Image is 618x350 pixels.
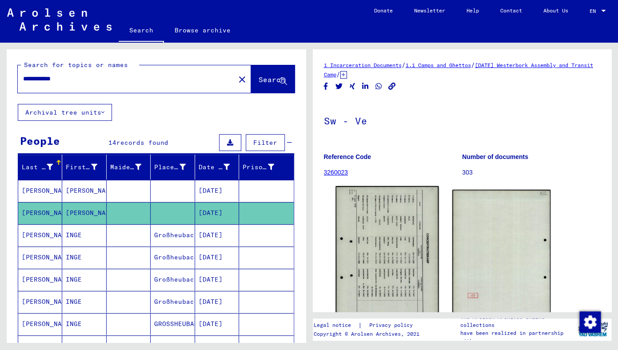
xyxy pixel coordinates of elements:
[151,291,195,313] mat-cell: Großheubach
[195,224,239,246] mat-cell: [DATE]
[151,313,195,335] mat-cell: GROSSHEUBACH
[199,163,230,172] div: Date of Birth
[62,180,106,202] mat-cell: [PERSON_NAME]
[18,155,62,179] mat-header-cell: Last Name
[22,160,64,174] div: Last Name
[151,247,195,268] mat-cell: Großheubach
[18,202,62,224] mat-cell: [PERSON_NAME]
[314,321,423,330] div: |
[62,155,106,179] mat-header-cell: First Name
[154,160,196,174] div: Place of Birth
[24,61,128,69] mat-label: Search for topics or names
[62,247,106,268] mat-cell: INGE
[195,202,239,224] mat-cell: [DATE]
[402,61,406,69] span: /
[462,153,528,160] b: Number of documents
[151,269,195,290] mat-cell: Großheubach
[18,313,62,335] mat-cell: [PERSON_NAME]
[199,160,241,174] div: Date of Birth
[374,81,383,92] button: Share on WhatsApp
[324,169,348,176] a: 3260023
[107,155,151,179] mat-header-cell: Maiden Name
[336,70,340,78] span: /
[233,70,251,88] button: Clear
[116,139,168,147] span: records found
[460,329,574,345] p: have been realized in partnership with
[321,81,331,92] button: Share on Facebook
[324,153,371,160] b: Reference Code
[324,62,402,68] a: 1 Incarceration Documents
[195,313,239,335] mat-cell: [DATE]
[18,291,62,313] mat-cell: [PERSON_NAME]
[7,8,112,31] img: Arolsen_neg.svg
[576,318,610,340] img: yv_logo.png
[18,180,62,202] mat-cell: [PERSON_NAME]
[62,269,106,290] mat-cell: INGE
[324,100,601,139] h1: Sw - Ve
[460,313,574,329] p: The Arolsen Archives online collections
[22,163,53,172] div: Last Name
[452,190,550,328] img: 002.jpg
[195,180,239,202] mat-cell: [DATE]
[110,160,152,174] div: Maiden Name
[195,269,239,290] mat-cell: [DATE]
[164,20,241,41] a: Browse archive
[406,62,471,68] a: 1.1 Camps and Ghettos
[195,155,239,179] mat-header-cell: Date of Birth
[362,321,423,330] a: Privacy policy
[243,163,274,172] div: Prisoner #
[108,139,116,147] span: 14
[348,81,357,92] button: Share on Xing
[18,224,62,246] mat-cell: [PERSON_NAME]
[154,163,185,172] div: Place of Birth
[119,20,164,43] a: Search
[335,186,439,331] img: 001.jpg
[259,75,285,84] span: Search
[66,160,108,174] div: First Name
[387,81,397,92] button: Copy link
[243,160,285,174] div: Prisoner #
[195,291,239,313] mat-cell: [DATE]
[462,168,600,177] p: 303
[18,247,62,268] mat-cell: [PERSON_NAME]
[579,311,601,333] img: Change consent
[62,202,106,224] mat-cell: [PERSON_NAME]
[253,139,277,147] span: Filter
[246,134,285,151] button: Filter
[62,291,106,313] mat-cell: INGE
[151,224,195,246] mat-cell: Großheubach
[314,330,423,338] p: Copyright © Arolsen Archives, 2021
[471,61,475,69] span: /
[18,269,62,290] mat-cell: [PERSON_NAME]
[20,133,60,149] div: People
[251,65,295,93] button: Search
[314,321,358,330] a: Legal notice
[66,163,97,172] div: First Name
[590,8,599,14] span: EN
[195,247,239,268] mat-cell: [DATE]
[110,163,141,172] div: Maiden Name
[239,155,293,179] mat-header-cell: Prisoner #
[151,155,195,179] mat-header-cell: Place of Birth
[18,104,112,121] button: Archival tree units
[62,313,106,335] mat-cell: INGE
[237,74,247,85] mat-icon: close
[335,81,344,92] button: Share on Twitter
[361,81,370,92] button: Share on LinkedIn
[62,224,106,246] mat-cell: INGE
